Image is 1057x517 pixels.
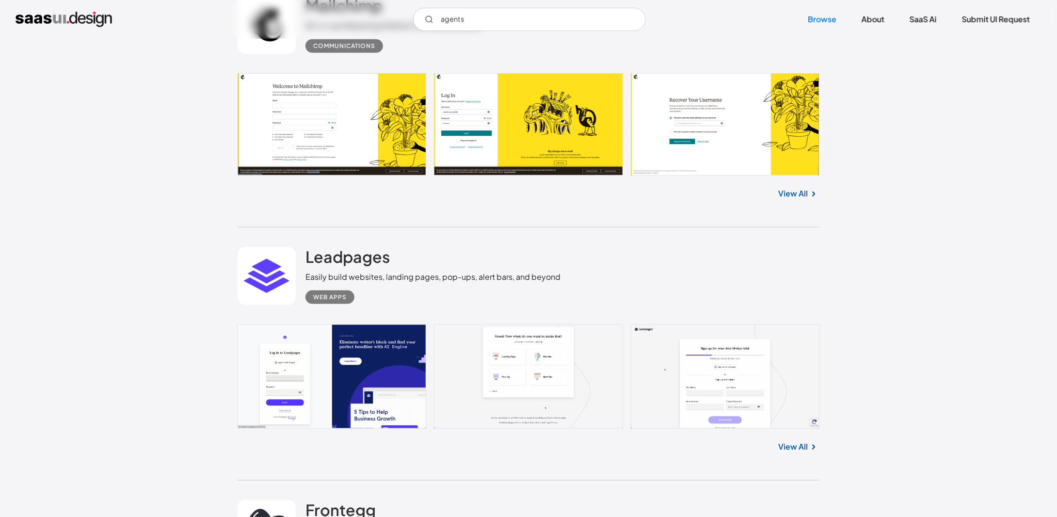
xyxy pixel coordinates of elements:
input: Search UI designs you're looking for... [413,8,646,31]
a: View All [778,441,808,452]
form: Email Form [413,8,646,31]
a: Submit UI Request [950,9,1041,30]
a: SaaS Ai [898,9,948,30]
a: View All [778,188,808,199]
a: About [850,9,896,30]
a: Browse [796,9,848,30]
div: Communications [313,40,375,52]
a: home [16,12,112,27]
a: Leadpages [305,247,390,271]
div: Web Apps [313,291,347,303]
h2: Leadpages [305,247,390,266]
div: Easily build websites, landing pages, pop-ups, alert bars, and beyond [305,271,561,283]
